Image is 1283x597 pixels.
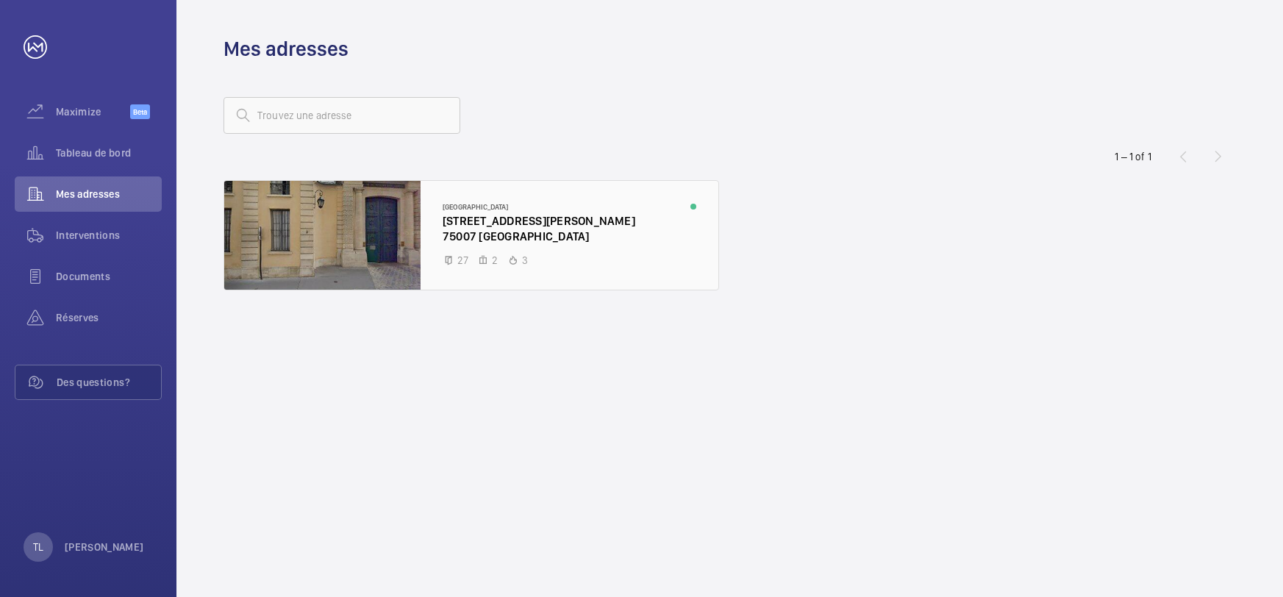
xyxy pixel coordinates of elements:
span: Des questions? [57,375,161,390]
h1: Mes adresses [224,35,349,62]
input: Trouvez une adresse [224,97,460,134]
span: Tableau de bord [56,146,162,160]
div: 1 – 1 of 1 [1115,149,1151,164]
span: Mes adresses [56,187,162,201]
p: TL [33,540,43,554]
span: Interventions [56,228,162,243]
span: Réserves [56,310,162,325]
span: Documents [56,269,162,284]
span: Maximize [56,104,130,119]
span: Beta [130,104,150,119]
p: [PERSON_NAME] [65,540,144,554]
